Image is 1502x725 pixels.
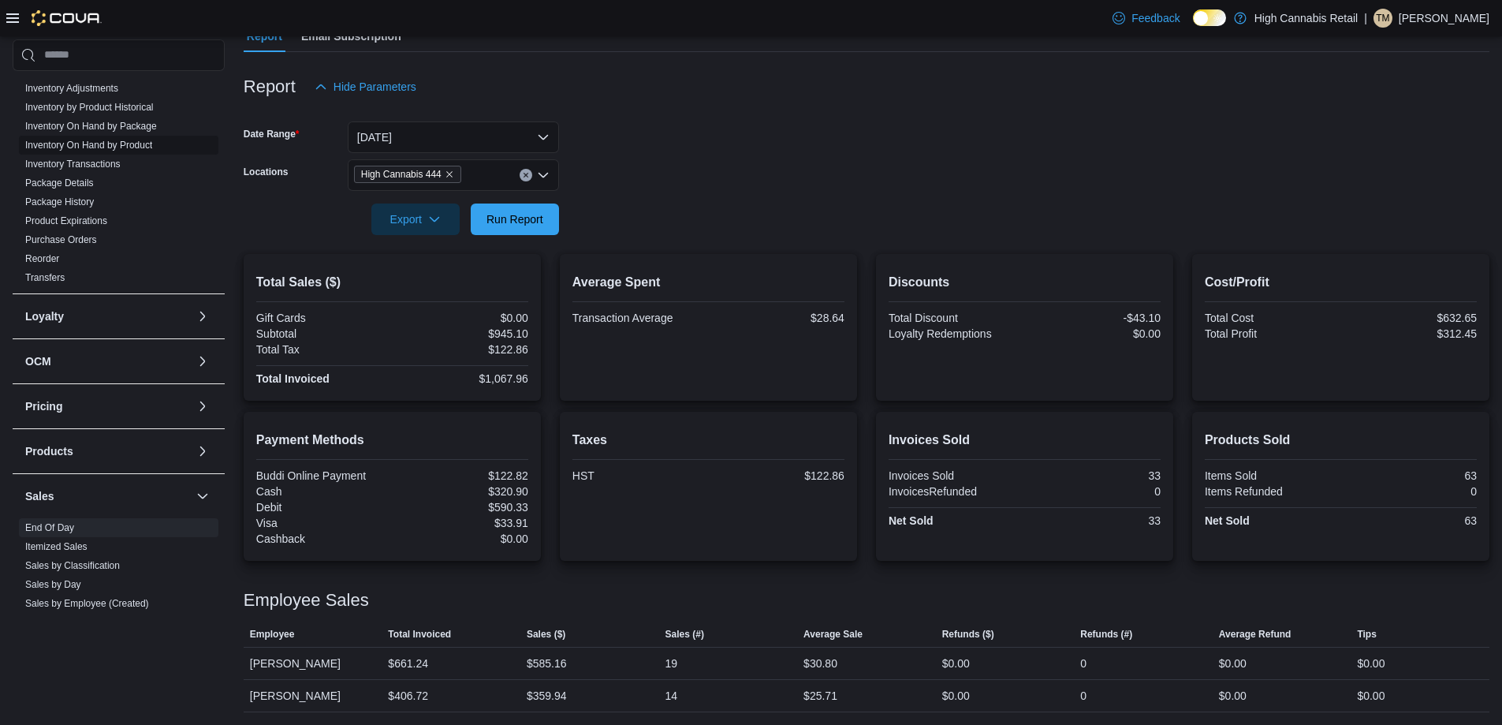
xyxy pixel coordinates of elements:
[889,312,1022,324] div: Total Discount
[250,628,295,641] span: Employee
[308,71,423,103] button: Hide Parameters
[13,79,225,293] div: Inventory
[244,648,382,679] div: [PERSON_NAME]
[25,252,59,265] span: Reorder
[1344,327,1477,340] div: $312.45
[395,501,528,514] div: $590.33
[942,654,970,673] div: $0.00
[25,196,94,207] a: Package History
[256,501,389,514] div: Debit
[247,21,282,52] span: Report
[1344,514,1477,527] div: 63
[1357,628,1376,641] span: Tips
[395,485,528,498] div: $320.90
[256,372,330,385] strong: Total Invoiced
[25,82,118,95] span: Inventory Adjustments
[32,10,102,26] img: Cova
[1205,485,1338,498] div: Items Refunded
[711,312,844,324] div: $28.64
[334,79,416,95] span: Hide Parameters
[572,273,844,292] h2: Average Spent
[256,327,389,340] div: Subtotal
[665,686,678,705] div: 14
[244,77,296,96] h3: Report
[1205,273,1477,292] h2: Cost/Profit
[395,343,528,356] div: $122.86
[25,353,190,369] button: OCM
[520,169,532,181] button: Clear input
[395,469,528,482] div: $122.82
[711,469,844,482] div: $122.86
[25,488,190,504] button: Sales
[244,680,382,712] div: [PERSON_NAME]
[1027,485,1161,498] div: 0
[1193,26,1194,27] span: Dark Mode
[25,253,59,264] a: Reorder
[395,312,528,324] div: $0.00
[25,398,190,414] button: Pricing
[25,308,190,324] button: Loyalty
[942,686,970,705] div: $0.00
[1219,654,1247,673] div: $0.00
[25,121,157,132] a: Inventory On Hand by Package
[25,559,120,572] span: Sales by Classification
[25,158,121,170] span: Inventory Transactions
[193,307,212,326] button: Loyalty
[1205,514,1250,527] strong: Net Sold
[889,431,1161,450] h2: Invoices Sold
[942,628,994,641] span: Refunds ($)
[25,234,97,245] a: Purchase Orders
[1205,327,1338,340] div: Total Profit
[361,166,442,182] span: High Cannabis 444
[1357,654,1385,673] div: $0.00
[388,628,451,641] span: Total Invoiced
[889,485,1022,498] div: InvoicesRefunded
[889,327,1022,340] div: Loyalty Redemptions
[25,443,73,459] h3: Products
[244,166,289,178] label: Locations
[1357,686,1385,705] div: $0.00
[527,628,565,641] span: Sales ($)
[1080,628,1132,641] span: Refunds (#)
[395,517,528,529] div: $33.91
[1373,9,1392,28] div: Tonisha Misuraca
[371,204,460,235] button: Export
[25,560,120,571] a: Sales by Classification
[1344,485,1477,498] div: 0
[1131,10,1180,26] span: Feedback
[25,177,94,189] span: Package Details
[1219,686,1247,705] div: $0.00
[25,488,54,504] h3: Sales
[471,204,559,235] button: Run Report
[381,204,450,235] span: Export
[25,272,65,283] a: Transfers
[25,101,154,114] span: Inventory by Product Historical
[193,397,212,416] button: Pricing
[1219,628,1291,641] span: Average Refund
[256,312,389,324] div: Gift Cards
[486,211,543,227] span: Run Report
[25,579,81,590] a: Sales by Day
[803,628,863,641] span: Average Sale
[25,521,74,534] span: End Of Day
[25,120,157,133] span: Inventory On Hand by Package
[256,273,528,292] h2: Total Sales ($)
[25,215,107,227] span: Product Expirations
[193,487,212,506] button: Sales
[25,597,149,610] span: Sales by Employee (Created)
[301,21,401,52] span: Email Subscription
[527,686,567,705] div: $359.94
[527,654,567,673] div: $585.16
[1027,514,1161,527] div: 33
[572,469,706,482] div: HST
[395,372,528,385] div: $1,067.96
[25,178,94,189] a: Package Details
[25,102,154,113] a: Inventory by Product Historical
[803,686,837,705] div: $25.71
[25,140,152,151] a: Inventory On Hand by Product
[348,121,559,153] button: [DATE]
[25,159,121,170] a: Inventory Transactions
[1080,654,1086,673] div: 0
[256,517,389,529] div: Visa
[1027,327,1161,340] div: $0.00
